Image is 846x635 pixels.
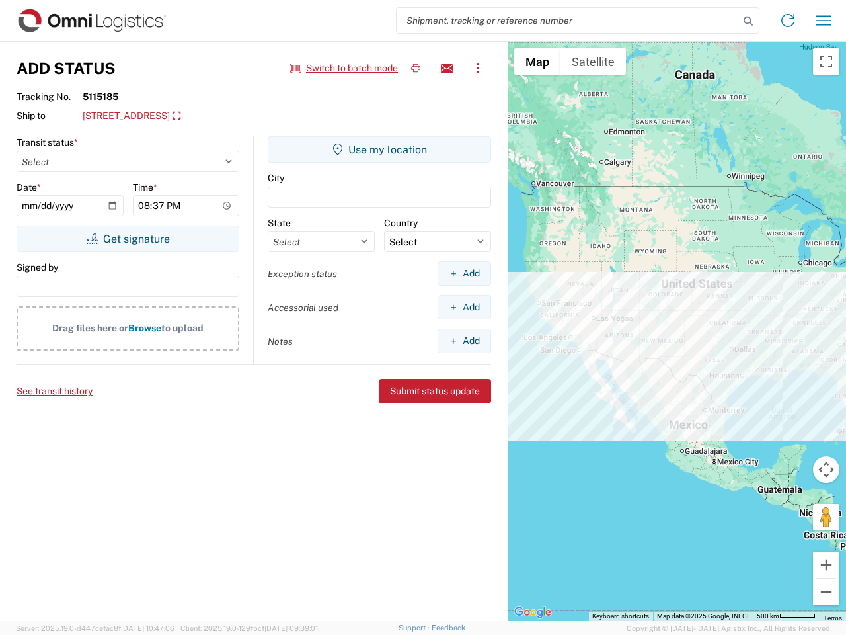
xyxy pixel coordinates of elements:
span: Tracking No. [17,91,83,103]
button: Toggle fullscreen view [813,48,839,75]
label: Exception status [268,268,337,280]
a: Terms [824,614,842,622]
button: Map camera controls [813,456,839,483]
button: Zoom in [813,552,839,578]
button: Drag Pegman onto the map to open Street View [813,504,839,530]
button: Show satellite imagery [560,48,626,75]
button: See transit history [17,380,93,402]
button: Keyboard shortcuts [592,612,649,621]
button: Add [438,295,491,319]
label: Date [17,181,41,193]
span: Client: 2025.19.0-129fbcf [180,624,318,632]
span: Server: 2025.19.0-d447cefac8f [16,624,174,632]
button: Zoom out [813,579,839,605]
span: Browse [128,323,161,333]
button: Add [438,261,491,286]
span: Ship to [17,110,83,122]
button: Add [438,329,491,353]
a: Open this area in Google Maps (opens a new window) [511,604,555,621]
button: Get signature [17,226,239,252]
button: Map Scale: 500 km per 51 pixels [753,612,820,621]
button: Use my location [268,136,491,163]
label: Notes [268,335,293,347]
span: [DATE] 10:47:06 [121,624,174,632]
label: Transit status [17,136,78,148]
input: Shipment, tracking or reference number [397,8,739,33]
button: Show street map [514,48,560,75]
a: Feedback [432,624,465,632]
span: to upload [161,323,204,333]
a: Support [399,624,432,632]
span: [DATE] 09:39:01 [264,624,318,632]
a: [STREET_ADDRESS] [83,105,180,128]
label: Time [133,181,157,193]
label: Accessorial used [268,302,338,314]
button: Switch to batch mode [290,58,398,79]
label: Country [384,217,418,229]
span: Drag files here or [52,323,128,333]
h3: Add Status [17,59,116,78]
label: City [268,172,284,184]
strong: 5115185 [83,91,118,103]
label: State [268,217,291,229]
span: 500 km [757,613,779,620]
span: Copyright © [DATE]-[DATE] Agistix Inc., All Rights Reserved [627,622,830,634]
label: Signed by [17,261,58,273]
button: Submit status update [379,379,491,403]
span: Map data ©2025 Google, INEGI [657,613,749,620]
img: Google [511,604,555,621]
